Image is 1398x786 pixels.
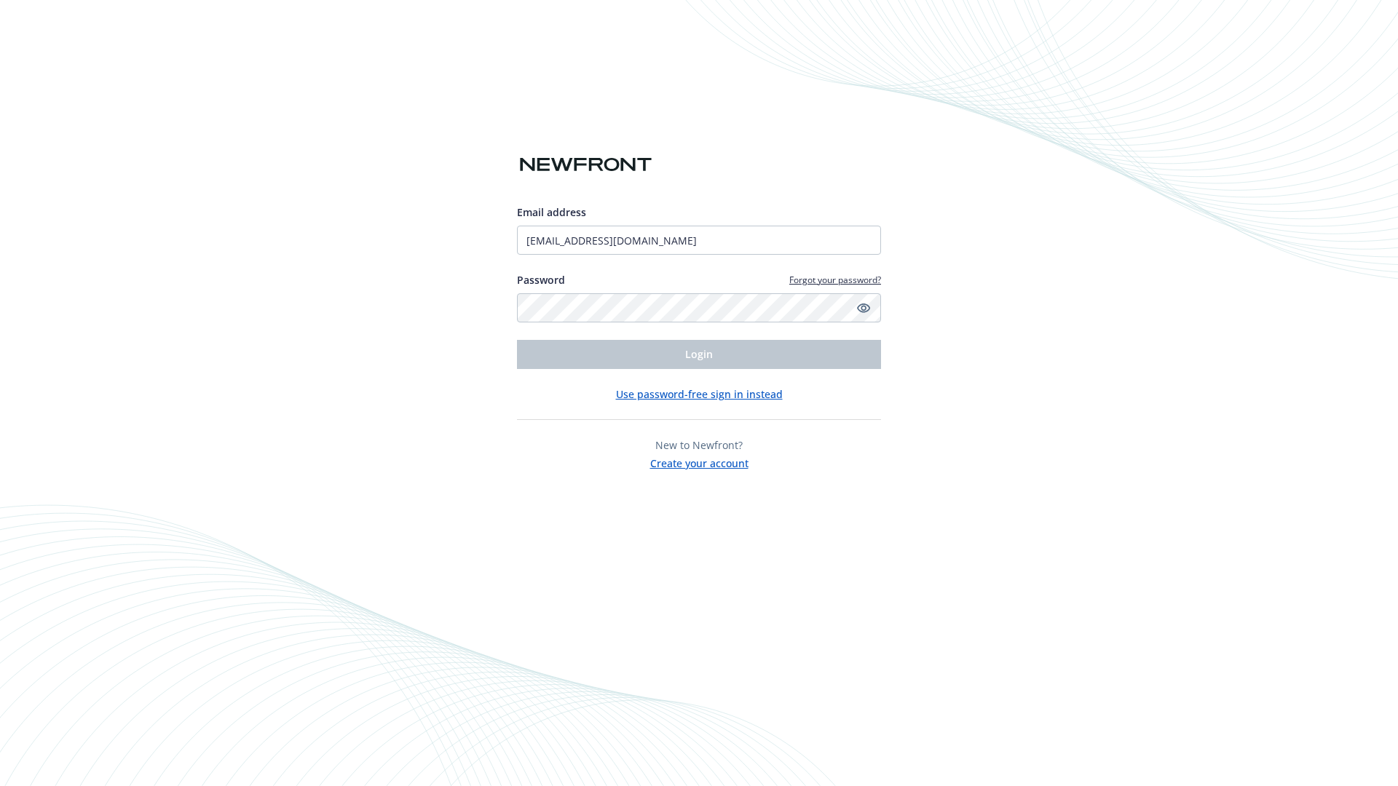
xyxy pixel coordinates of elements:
input: Enter your password [517,293,881,322]
a: Forgot your password? [789,274,881,286]
a: Show password [855,299,872,317]
button: Create your account [650,453,749,471]
span: Login [685,347,713,361]
span: Email address [517,205,586,219]
label: Password [517,272,565,287]
input: Enter your email [517,226,881,255]
span: New to Newfront? [655,438,743,452]
img: Newfront logo [517,152,655,178]
button: Use password-free sign in instead [616,386,783,402]
button: Login [517,340,881,369]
